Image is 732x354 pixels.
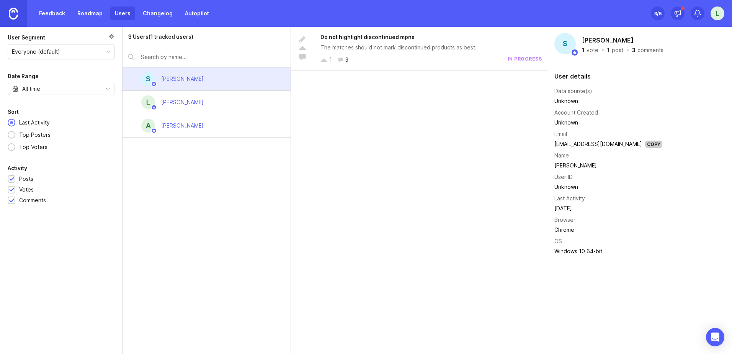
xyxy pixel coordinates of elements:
[141,72,155,86] div: S
[706,328,724,346] div: Open Intercom Messenger
[554,225,662,235] td: Chrome
[8,33,45,42] div: User Segment
[554,246,662,256] td: Windows 10 64-bit
[128,33,193,41] div: 3 Users (1 tracked users)
[138,7,177,20] a: Changelog
[554,96,662,106] td: Unknown
[554,161,662,170] td: [PERSON_NAME]
[15,131,54,139] div: Top Posters
[161,121,204,130] div: [PERSON_NAME]
[554,141,642,147] a: [EMAIL_ADDRESS][DOMAIN_NAME]
[637,48,663,53] div: comments
[587,48,598,53] div: vote
[626,48,630,53] div: ·
[580,34,635,46] h2: [PERSON_NAME]
[9,8,18,20] img: Canny Home
[554,151,569,160] div: Name
[141,95,155,109] div: L
[582,48,585,53] div: 1
[329,56,332,64] div: 1
[12,48,60,56] div: Everyone (default)
[15,143,51,151] div: Top Voters
[571,49,578,56] img: member badge
[554,183,662,191] div: Unknown
[651,7,665,20] button: 3/5
[8,164,27,173] div: Activity
[554,216,575,224] div: Browser
[554,173,573,181] div: User ID
[320,34,415,40] span: Do not highlight discontinued mpns
[554,108,598,117] div: Account Created
[8,72,39,81] div: Date Range
[554,130,567,138] div: Email
[22,85,40,93] div: All time
[345,56,348,64] div: 3
[711,7,724,20] button: L
[554,205,572,211] time: [DATE]
[607,48,610,53] div: 1
[612,48,623,53] div: post
[508,56,542,64] div: in progress
[161,98,204,107] div: [PERSON_NAME]
[554,194,585,203] div: Last Activity
[601,48,605,53] div: ·
[151,81,157,87] img: member badge
[102,86,114,92] svg: toggle icon
[141,53,285,61] input: Search by name...
[645,141,662,148] div: Copy
[19,185,34,194] div: Votes
[151,128,157,134] img: member badge
[141,119,155,133] div: A
[151,105,157,110] img: member badge
[73,7,107,20] a: Roadmap
[554,87,592,95] div: Data source(s)
[180,7,214,20] a: Autopilot
[8,107,19,116] div: Sort
[161,75,204,83] div: [PERSON_NAME]
[110,7,135,20] a: Users
[19,175,33,183] div: Posts
[632,48,636,53] div: 3
[19,196,46,205] div: Comments
[554,33,576,54] div: S
[320,43,542,52] div: The matches should not mark discontinued products as best.
[554,73,726,79] div: User details
[34,7,70,20] a: Feedback
[554,237,562,246] div: OS
[554,118,662,127] div: Unknown
[15,118,54,127] div: Last Activity
[654,8,662,19] div: 3 /5
[291,27,548,70] a: Do not highlight discontinued mpnsThe matches should not mark discontinued products as best.13in ...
